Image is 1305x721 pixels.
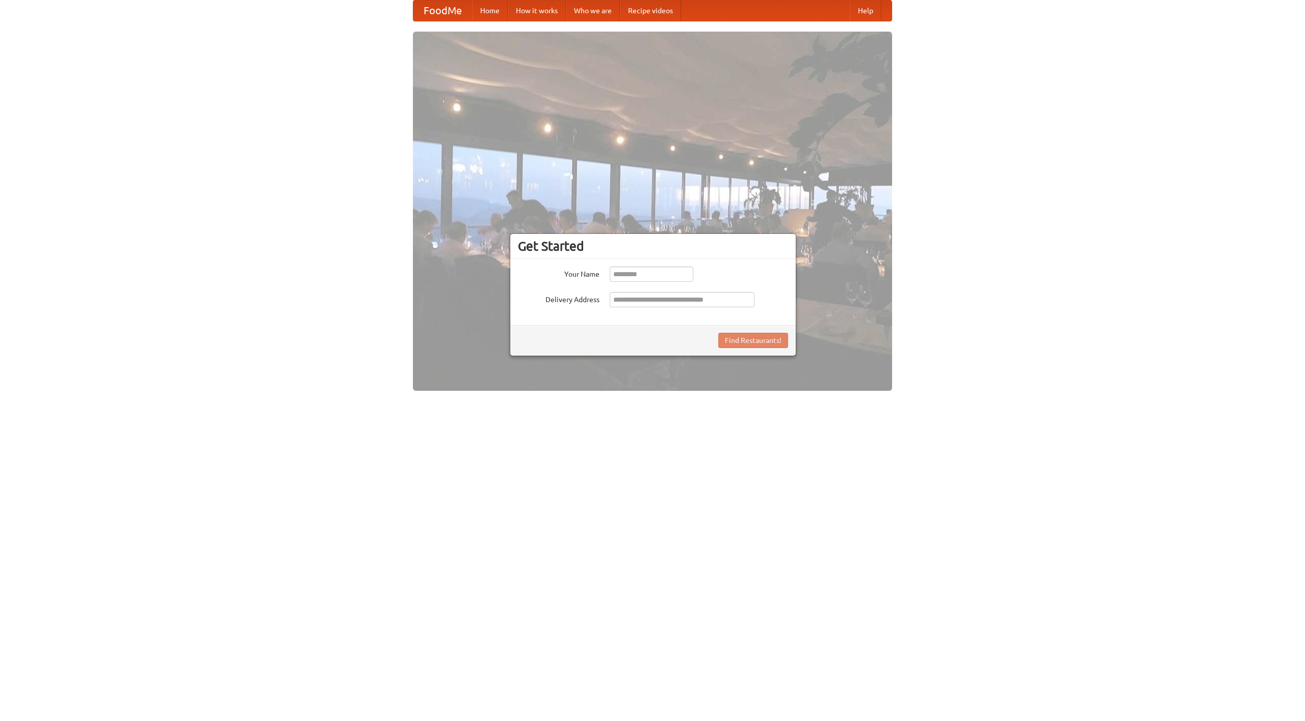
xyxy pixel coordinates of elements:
a: FoodMe [413,1,472,21]
button: Find Restaurants! [718,333,788,348]
h3: Get Started [518,238,788,254]
a: Home [472,1,508,21]
a: Recipe videos [620,1,681,21]
label: Delivery Address [518,292,599,305]
a: Who we are [566,1,620,21]
a: How it works [508,1,566,21]
label: Your Name [518,266,599,279]
a: Help [850,1,881,21]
